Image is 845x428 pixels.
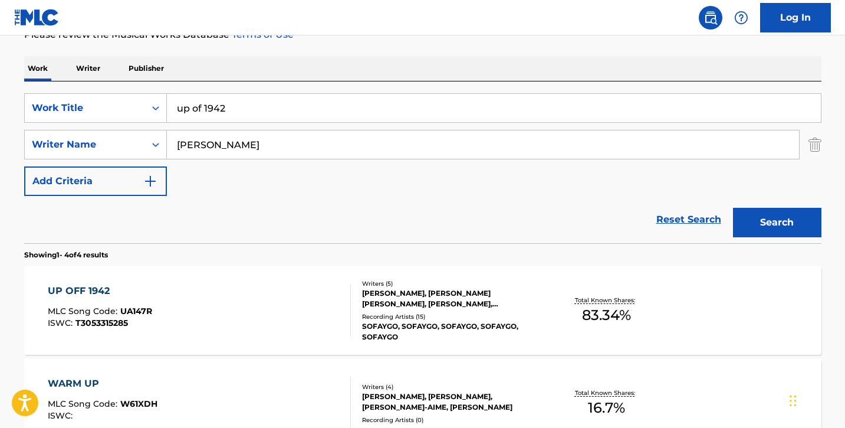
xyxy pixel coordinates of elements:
[75,318,128,328] span: T3053315285
[703,11,718,25] img: search
[73,56,104,81] p: Writer
[733,208,821,237] button: Search
[120,398,157,409] span: W61XDH
[650,207,727,233] a: Reset Search
[362,279,540,288] div: Writers ( 5 )
[48,398,120,409] span: MLC Song Code :
[575,296,638,305] p: Total Known Shares:
[14,9,60,26] img: MLC Logo
[734,11,748,25] img: help
[143,174,157,188] img: 9d2ae6d4665cec9f34b9.svg
[32,138,138,152] div: Writer Name
[588,397,625,419] span: 16.7 %
[582,305,631,326] span: 83.34 %
[786,371,845,428] iframe: Chat Widget
[362,383,540,391] div: Writers ( 4 )
[24,266,821,355] a: UP OFF 1942MLC Song Code:UA147RISWC:T3053315285Writers (5)[PERSON_NAME], [PERSON_NAME] [PERSON_NA...
[362,321,540,342] div: SOFAYGO, SOFAYGO, SOFAYGO, SOFAYGO, SOFAYGO
[362,391,540,413] div: [PERSON_NAME], [PERSON_NAME], [PERSON_NAME]-AIME, [PERSON_NAME]
[362,312,540,321] div: Recording Artists ( 15 )
[760,3,831,32] a: Log In
[24,250,108,260] p: Showing 1 - 4 of 4 results
[24,56,51,81] p: Work
[790,383,797,419] div: Drag
[699,6,722,30] a: Public Search
[24,93,821,243] form: Search Form
[48,377,157,391] div: WARM UP
[575,388,638,397] p: Total Known Shares:
[48,284,152,298] div: UP OFF 1942
[48,318,75,328] span: ISWC :
[362,288,540,309] div: [PERSON_NAME], [PERSON_NAME] [PERSON_NAME], [PERSON_NAME], [PERSON_NAME], [PERSON_NAME]
[48,306,120,316] span: MLC Song Code :
[120,306,152,316] span: UA147R
[362,416,540,424] div: Recording Artists ( 0 )
[48,410,75,421] span: ISWC :
[729,6,753,30] div: Help
[808,130,821,159] img: Delete Criterion
[24,166,167,196] button: Add Criteria
[32,101,138,115] div: Work Title
[125,56,167,81] p: Publisher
